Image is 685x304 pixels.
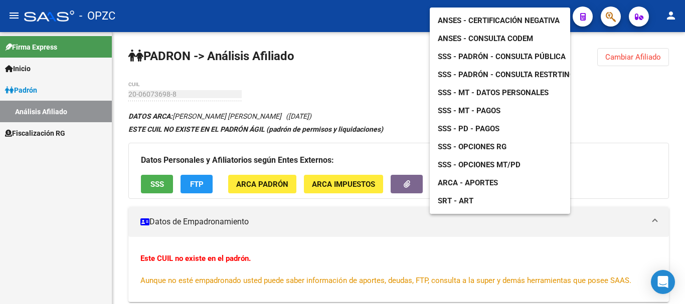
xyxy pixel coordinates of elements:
a: SSS - Padrón - Consulta Restrtingida [430,66,595,84]
span: SRT - ART [438,196,473,205]
a: SRT - ART [430,192,570,210]
span: SSS - Padrón - Consulta Pública [438,52,566,61]
a: SSS - MT - Pagos [430,102,508,120]
a: ANSES - Certificación Negativa [430,12,568,30]
span: SSS - PD - Pagos [438,124,499,133]
span: ANSES - Certificación Negativa [438,16,560,25]
div: Open Intercom Messenger [651,270,675,294]
span: SSS - MT - Pagos [438,106,500,115]
a: ANSES - Consulta CODEM [430,30,541,48]
span: SSS - Opciones RG [438,142,506,151]
span: SSS - Opciones MT/PD [438,160,521,169]
a: SSS - Padrón - Consulta Pública [430,48,574,66]
a: SSS - Opciones MT/PD [430,156,529,174]
span: SSS - Padrón - Consulta Restrtingida [438,70,587,79]
span: ANSES - Consulta CODEM [438,34,533,43]
a: ARCA - Aportes [430,174,506,192]
span: SSS - MT - Datos Personales [438,88,549,97]
a: SSS - MT - Datos Personales [430,84,557,102]
a: SSS - Opciones RG [430,138,515,156]
span: ARCA - Aportes [438,178,498,187]
a: SSS - PD - Pagos [430,120,507,138]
